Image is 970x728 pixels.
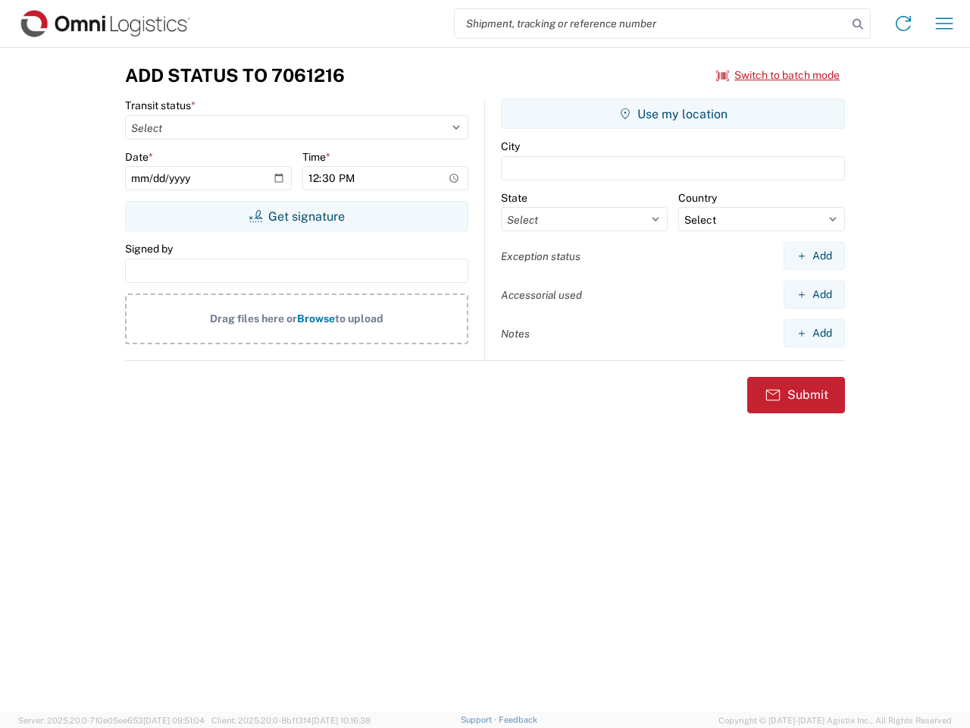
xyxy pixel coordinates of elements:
[461,715,499,724] a: Support
[455,9,847,38] input: Shipment, tracking or reference number
[125,242,173,256] label: Signed by
[716,63,840,88] button: Switch to batch mode
[311,716,371,725] span: [DATE] 10:16:38
[499,715,537,724] a: Feedback
[747,377,845,413] button: Submit
[678,191,717,205] label: Country
[297,312,335,325] span: Browse
[718,714,952,727] span: Copyright © [DATE]-[DATE] Agistix Inc., All Rights Reserved
[784,281,845,309] button: Add
[125,64,345,86] h3: Add Status to 7061216
[501,99,845,129] button: Use my location
[125,99,196,112] label: Transit status
[501,191,527,205] label: State
[501,140,520,153] label: City
[501,288,582,302] label: Accessorial used
[125,150,153,164] label: Date
[501,249,580,263] label: Exception status
[211,716,371,725] span: Client: 2025.20.0-8b113f4
[125,201,468,231] button: Get signature
[210,312,297,325] span: Drag files here or
[784,242,845,270] button: Add
[335,312,383,325] span: to upload
[501,327,530,340] label: Notes
[784,319,845,347] button: Add
[18,716,205,725] span: Server: 2025.20.0-710e05ee653
[302,150,330,164] label: Time
[143,716,205,725] span: [DATE] 09:51:04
